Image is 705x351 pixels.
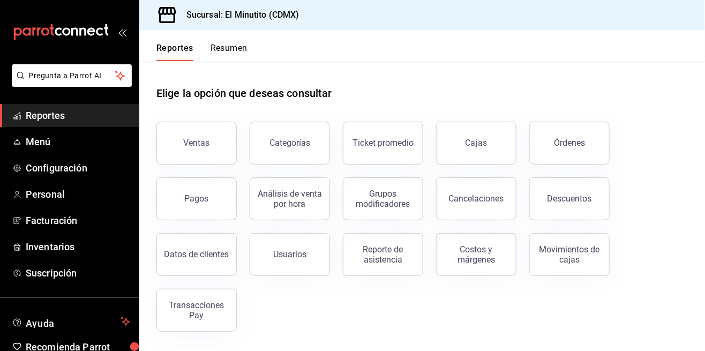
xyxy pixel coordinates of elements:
[352,138,414,148] div: Ticket promedio
[250,233,330,276] button: Usuarios
[156,122,237,165] button: Ventas
[350,244,416,265] div: Reporte de asistencia
[436,122,516,165] a: Cajas
[250,177,330,220] button: Análisis de venta por hora
[343,177,423,220] button: Grupos modificadores
[29,70,115,81] span: Pregunta a Parrot AI
[156,85,332,101] h1: Elige la opción que deseas consultar
[26,135,130,149] span: Menú
[436,177,516,220] button: Cancelaciones
[350,189,416,209] div: Grupos modificadores
[26,108,130,123] span: Reportes
[26,161,130,175] span: Configuración
[536,244,603,265] div: Movimientos de cajas
[269,138,310,148] div: Categorías
[164,249,229,259] div: Datos de clientes
[26,266,130,280] span: Suscripción
[257,189,323,209] div: Análisis de venta por hora
[466,137,487,150] div: Cajas
[443,244,509,265] div: Costos y márgenes
[26,187,130,201] span: Personal
[7,78,132,89] a: Pregunta a Parrot AI
[436,233,516,276] button: Costos y márgenes
[250,122,330,165] button: Categorías
[156,289,237,332] button: Transacciones Pay
[343,122,423,165] button: Ticket promedio
[163,300,230,320] div: Transacciones Pay
[156,177,237,220] button: Pagos
[529,233,610,276] button: Movimientos de cajas
[547,193,592,204] div: Descuentos
[26,315,116,328] span: Ayuda
[184,138,210,148] div: Ventas
[554,138,585,148] div: Órdenes
[156,43,193,61] button: Reportes
[211,43,247,61] button: Resumen
[449,193,504,204] div: Cancelaciones
[343,233,423,276] button: Reporte de asistencia
[273,249,306,259] div: Usuarios
[156,43,247,61] div: navigation tabs
[529,177,610,220] button: Descuentos
[118,28,126,36] button: open_drawer_menu
[178,9,299,21] h3: Sucursal: El Minutito (CDMX)
[185,193,209,204] div: Pagos
[26,213,130,228] span: Facturación
[529,122,610,165] button: Órdenes
[156,233,237,276] button: Datos de clientes
[12,64,132,87] button: Pregunta a Parrot AI
[26,240,130,254] span: Inventarios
